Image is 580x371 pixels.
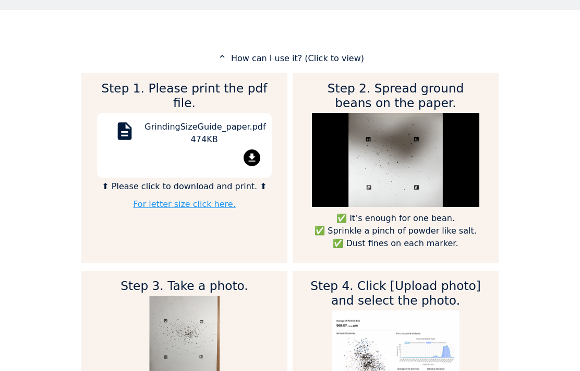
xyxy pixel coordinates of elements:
[144,121,264,149] div: GrindingSizeGuide_paper.pdf 474KB
[308,279,483,308] h2: Step 4. Click [Upload photo] and select the photo.
[133,199,236,209] a: For letter size click here.
[97,180,272,193] p: ⬆ Please click to download and print. ⬆
[308,81,483,110] h2: Step 2. Spread ground beans on the paper.
[97,81,272,110] h2: Step 1. Please print the pdf file.
[244,149,260,166] mat-icon: file_download
[112,121,137,146] mat-icon: description
[216,52,228,61] mat-icon: expand_less
[308,212,483,250] p: ✅ It’s enough for one bean. ✅ Sprinkle a pinch of powder like salt. ✅ Dust fines on each marker.
[97,279,272,293] h2: Step 3. Take a photo.
[312,113,479,207] img: guide
[81,52,499,65] p: How can I use it? (Click to view)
